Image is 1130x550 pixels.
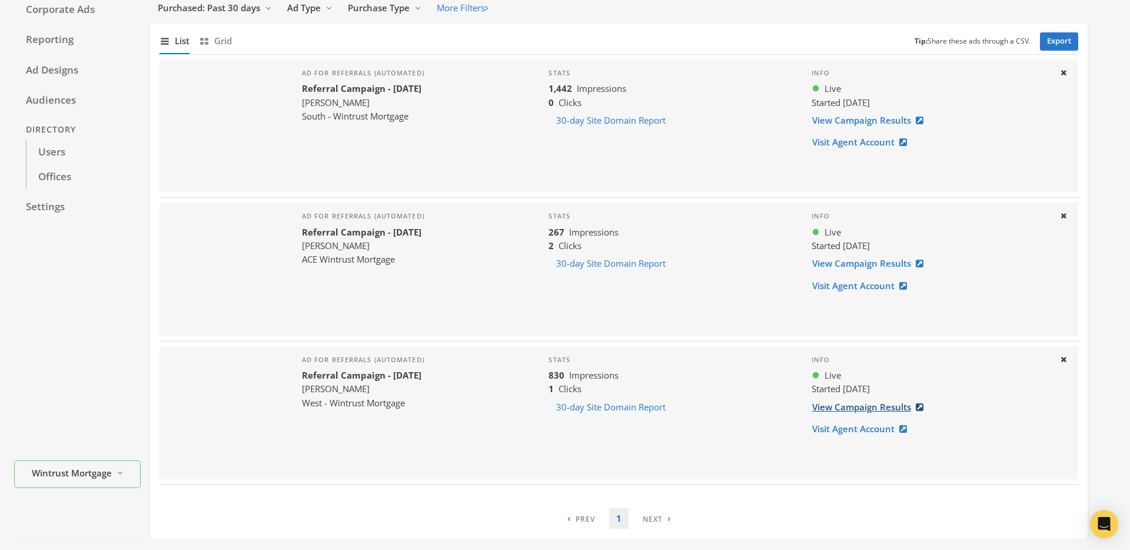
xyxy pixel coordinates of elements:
[549,369,564,381] b: 830
[302,369,421,381] b: Referral Campaign - [DATE]
[302,396,424,410] div: West - Wintrust Mortgage
[214,34,232,48] span: Grid
[549,356,792,364] h4: Stats
[14,119,141,141] div: Directory
[812,382,1050,396] div: Started [DATE]
[302,382,424,396] div: [PERSON_NAME]
[609,508,629,529] a: 1
[825,369,841,382] span: Live
[812,253,931,274] a: View Campaign Results
[560,508,678,529] nav: pagination
[812,69,1050,77] h4: Info
[915,36,928,46] b: Tip:
[812,239,1050,253] div: Started [DATE]
[915,36,1031,47] small: Share these ads through a CSV.
[1040,32,1078,51] a: Export
[199,28,232,54] button: Grid
[549,240,554,251] b: 2
[569,226,619,238] span: Impressions
[812,396,931,418] a: View Campaign Results
[32,466,112,480] span: Wintrust Mortgage
[158,2,260,14] span: Purchased: Past 30 days
[302,69,424,77] h4: Ad for referrals (automated)
[159,28,190,54] button: List
[302,96,424,110] div: [PERSON_NAME]
[302,212,424,220] h4: Ad for referrals (automated)
[812,110,931,131] a: View Campaign Results
[14,88,141,113] a: Audiences
[549,226,564,238] b: 267
[14,460,141,488] button: Wintrust Mortgage
[302,356,424,364] h4: Ad for referrals (automated)
[26,165,141,190] a: Offices
[348,2,410,14] span: Purchase Type
[559,240,581,251] span: Clicks
[812,96,1050,110] div: Started [DATE]
[302,226,421,238] b: Referral Campaign - [DATE]
[549,69,792,77] h4: Stats
[549,97,554,108] b: 0
[825,82,841,95] span: Live
[559,383,581,395] span: Clicks
[812,418,915,440] a: Visit Agent Account
[302,110,424,123] div: South - Wintrust Mortgage
[14,195,141,220] a: Settings
[14,28,141,52] a: Reporting
[559,97,581,108] span: Clicks
[812,131,915,153] a: Visit Agent Account
[1090,510,1118,538] div: Open Intercom Messenger
[549,212,792,220] h4: Stats
[812,212,1050,220] h4: Info
[175,34,190,48] span: List
[812,356,1050,364] h4: Info
[812,275,915,297] a: Visit Agent Account
[577,82,626,94] span: Impressions
[549,82,572,94] b: 1,442
[549,383,554,395] b: 1
[302,253,424,266] div: ACE Wintrust Mortgage
[287,2,321,14] span: Ad Type
[14,58,141,83] a: Ad Designs
[302,239,424,253] div: [PERSON_NAME]
[549,253,673,274] button: 30-day Site Domain Report
[549,110,673,131] button: 30-day Site Domain Report
[26,140,141,165] a: Users
[825,226,841,239] span: Live
[549,396,673,418] button: 30-day Site Domain Report
[569,369,619,381] span: Impressions
[302,82,421,94] b: Referral Campaign - [DATE]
